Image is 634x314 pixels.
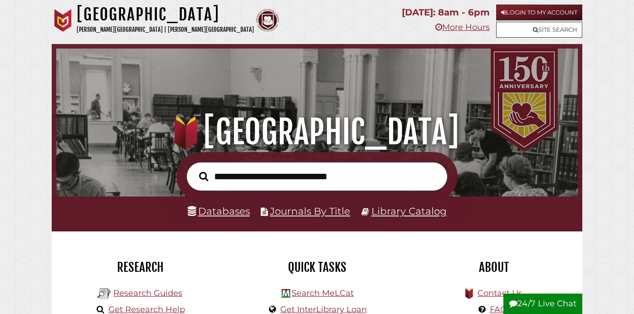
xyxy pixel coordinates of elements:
h2: About [412,260,575,275]
a: Library Catalog [371,205,447,217]
a: Site Search [496,22,582,38]
a: Search MeLCat [292,288,354,298]
img: Hekman Library Logo [282,289,290,298]
a: Databases [188,205,250,217]
a: Contact Us [478,288,522,298]
i: Search [199,171,209,181]
a: More Hours [435,22,490,32]
p: [DATE]: 8am - 6pm [402,5,490,20]
img: Calvin University [52,9,74,32]
img: Hekman Library Logo [98,287,111,300]
a: Journals By Title [270,205,350,217]
button: Search [195,169,213,184]
h2: Research [59,260,222,275]
img: Calvin Theological Seminary [256,9,279,32]
h1: [GEOGRAPHIC_DATA] [66,112,568,152]
p: [PERSON_NAME][GEOGRAPHIC_DATA] | [PERSON_NAME][GEOGRAPHIC_DATA] [77,25,254,35]
h1: [GEOGRAPHIC_DATA] [77,5,254,25]
h2: Quick Tasks [235,260,399,275]
a: Research Guides [113,288,182,298]
a: Login to My Account [496,5,582,20]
